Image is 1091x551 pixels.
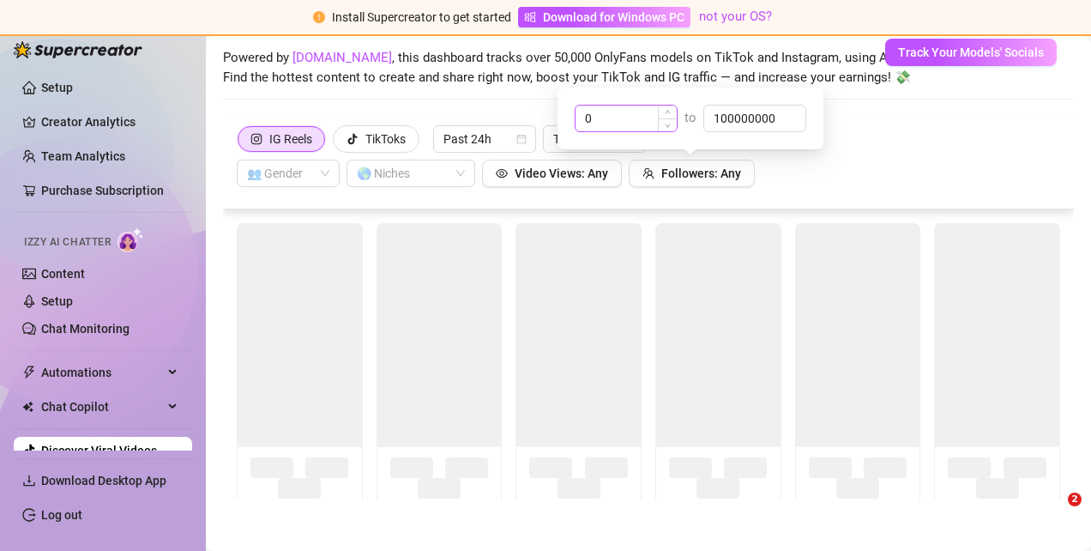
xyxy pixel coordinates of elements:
[543,8,684,27] span: Download for Windows PC
[665,109,671,115] span: up
[41,267,85,281] a: Content
[518,7,690,27] a: Download for Windows PC
[41,149,125,163] a: Team Analytics
[553,126,636,152] span: Trending
[41,508,82,522] a: Log out
[482,160,622,187] button: Video Views: Any
[41,444,157,457] a: Discover Viral Videos
[41,294,73,308] a: Setup
[14,41,142,58] img: logo-BBDzfeDw.svg
[41,177,178,204] a: Purchase Subscription
[22,366,36,379] span: thunderbolt
[515,167,608,180] span: Video Views: Any
[313,11,325,23] span: exclamation-circle
[496,167,508,179] span: eye
[1068,493,1082,506] span: 2
[269,126,312,152] div: IG Reels
[629,160,755,187] button: Followers: Any
[642,167,654,179] span: team
[41,322,130,336] a: Chat Monitoring
[41,474,166,487] span: Download Desktop App
[658,106,677,118] span: Increase Value
[41,108,178,136] a: Creator Analytics
[661,167,741,180] span: Followers: Any
[41,81,73,94] a: Setup
[292,50,392,65] a: [DOMAIN_NAME]
[41,393,163,421] span: Chat Copilot
[22,474,36,487] span: download
[524,11,536,23] span: windows
[665,123,671,129] span: down
[24,234,111,251] span: Izzy AI Chatter
[223,48,995,88] span: Powered by , this dashboard tracks over 50,000 OnlyFans models on TikTok and Instagram, using AI ...
[118,227,144,252] img: AI Chatter
[516,134,527,144] span: calendar
[699,9,772,24] a: not your OS?
[347,133,359,145] span: tik-tok
[704,106,805,131] input: Max followers
[885,39,1057,66] button: Track Your Models' Socials
[576,106,677,131] input: Min followers
[658,118,677,131] span: Decrease Value
[332,10,511,24] span: Install Supercreator to get started
[898,45,1044,59] span: Track Your Models' Socials
[41,359,163,386] span: Automations
[250,133,262,145] span: instagram
[365,126,406,152] div: TikToks
[22,401,33,413] img: Chat Copilot
[1033,493,1074,534] iframe: Intercom live chat
[443,126,526,152] span: Past 24h
[684,110,696,125] span: to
